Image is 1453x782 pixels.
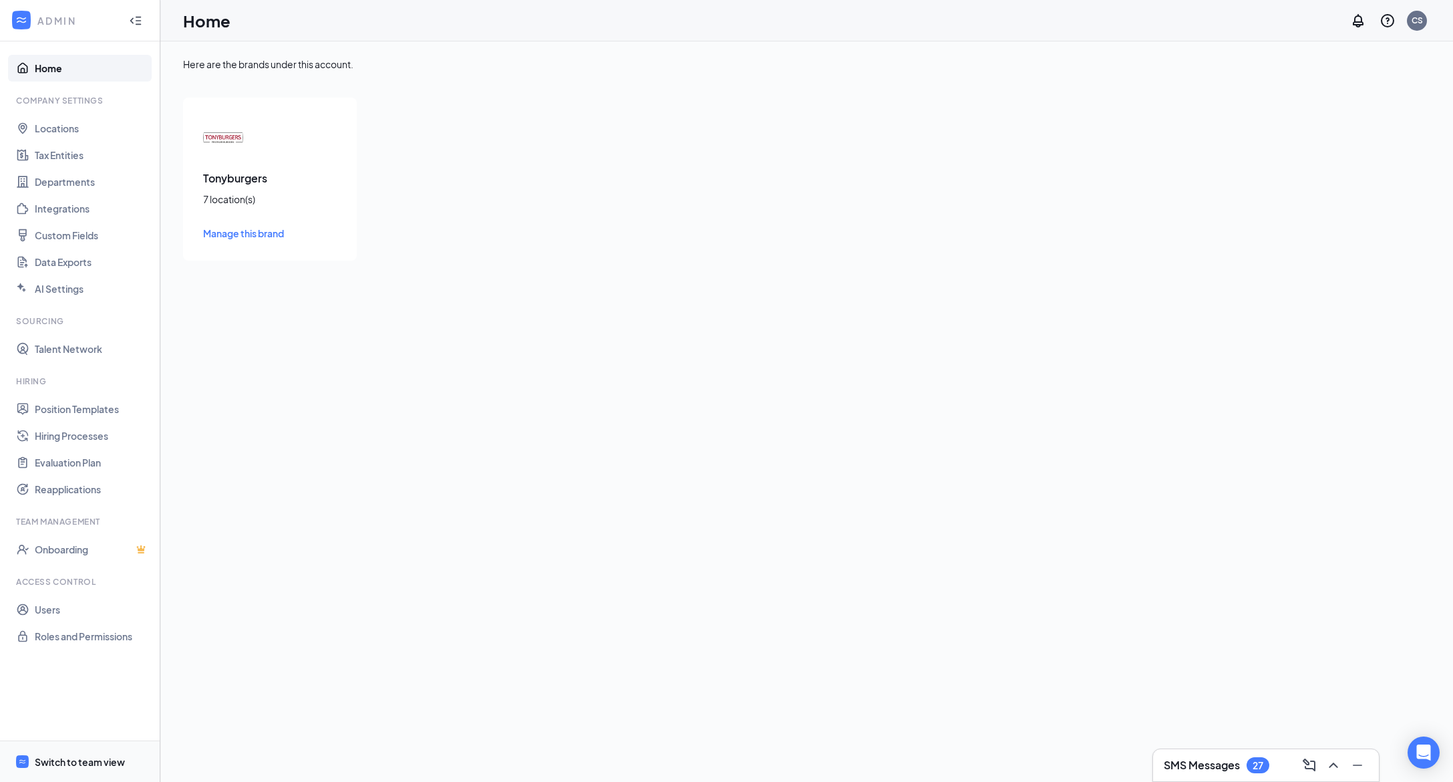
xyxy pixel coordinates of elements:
svg: WorkstreamLogo [15,13,28,27]
h3: SMS Messages [1164,758,1240,773]
a: Integrations [35,195,149,222]
a: Reapplications [35,476,149,503]
div: Open Intercom Messenger [1408,737,1440,769]
div: Access control [16,576,146,588]
div: Sourcing [16,315,146,327]
div: Team Management [16,516,146,527]
div: ADMIN [37,14,117,27]
a: Home [35,55,149,82]
div: 27 [1253,760,1263,771]
svg: Notifications [1350,13,1366,29]
img: Tonyburgers logo [203,118,243,158]
svg: WorkstreamLogo [18,757,27,766]
button: Minimize [1347,755,1368,776]
a: OnboardingCrown [35,536,149,563]
a: Roles and Permissions [35,623,149,650]
svg: Collapse [129,14,142,27]
a: Hiring Processes [35,422,149,449]
h1: Home [183,9,230,32]
a: Tax Entities [35,142,149,168]
a: Departments [35,168,149,195]
div: Hiring [16,376,146,387]
a: Locations [35,115,149,142]
a: Manage this brand [203,226,337,241]
h3: Tonyburgers [203,171,337,186]
button: ChevronUp [1323,755,1344,776]
a: Evaluation Plan [35,449,149,476]
div: Here are the brands under this account. [183,57,1430,71]
div: 7 location(s) [203,192,337,206]
a: Talent Network [35,336,149,362]
a: AI Settings [35,275,149,302]
a: Position Templates [35,396,149,422]
svg: ComposeMessage [1301,757,1317,773]
svg: ChevronUp [1325,757,1341,773]
button: ComposeMessage [1299,755,1320,776]
span: Manage this brand [203,227,284,239]
a: Data Exports [35,249,149,275]
svg: Minimize [1349,757,1365,773]
a: Users [35,596,149,623]
div: Company Settings [16,95,146,106]
svg: QuestionInfo [1380,13,1396,29]
div: CS [1412,15,1423,26]
a: Custom Fields [35,222,149,249]
div: Switch to team view [35,755,125,769]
